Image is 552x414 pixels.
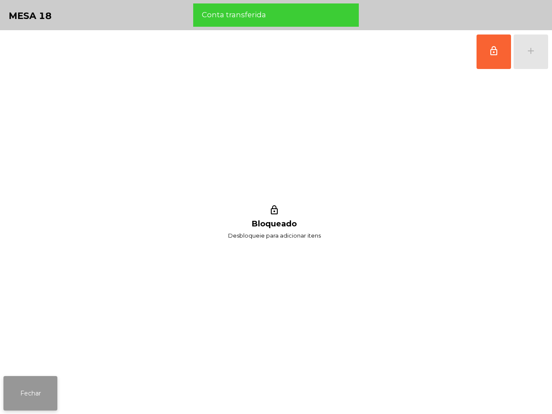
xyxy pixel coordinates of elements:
[477,34,511,69] button: lock_outline
[3,376,57,411] button: Fechar
[202,9,266,20] span: Conta transferida
[9,9,52,22] h4: Mesa 18
[489,46,499,56] span: lock_outline
[228,230,321,241] span: Desbloqueie para adicionar itens
[252,220,297,229] h1: Bloqueado
[268,205,281,218] i: lock_outline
